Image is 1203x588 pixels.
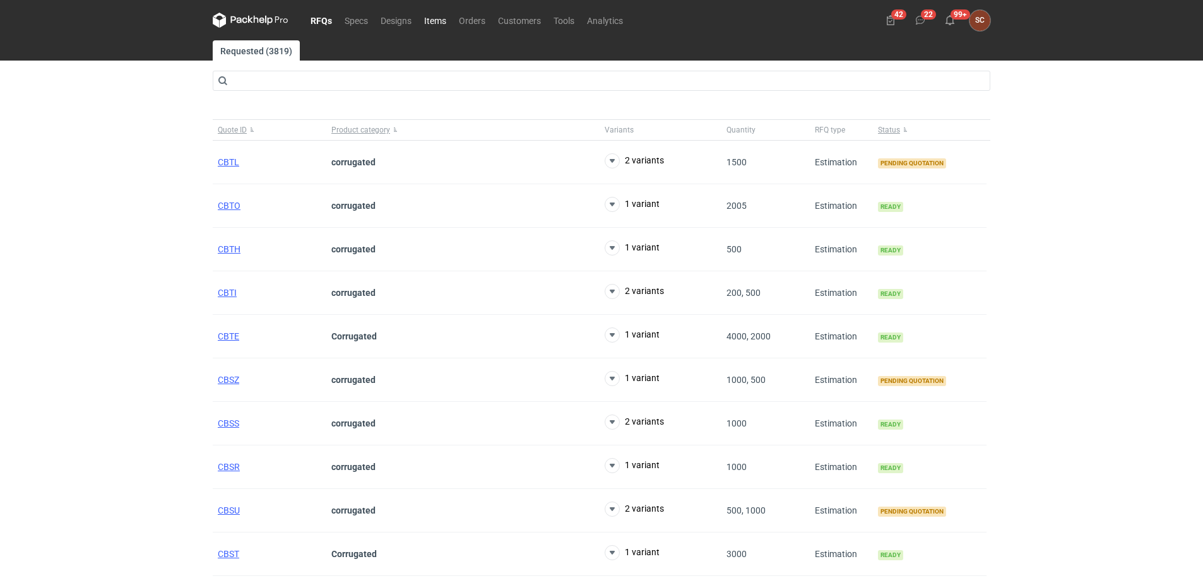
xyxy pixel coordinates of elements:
[605,327,660,343] button: 1 variant
[878,550,903,560] span: Ready
[810,402,873,445] div: Estimation
[810,141,873,184] div: Estimation
[810,489,873,532] div: Estimation
[810,184,873,228] div: Estimation
[218,549,239,559] a: CBST
[810,228,873,271] div: Estimation
[726,375,766,385] span: 1000, 500
[331,505,376,515] strong: corrugated
[878,289,903,299] span: Ready
[910,10,930,30] button: 22
[810,358,873,402] div: Estimation
[605,125,634,135] span: Variants
[810,315,873,358] div: Estimation
[418,13,453,28] a: Items
[605,502,664,517] button: 2 variants
[605,371,660,386] button: 1 variant
[374,13,418,28] a: Designs
[880,10,901,30] button: 42
[304,13,338,28] a: RFQs
[547,13,581,28] a: Tools
[331,331,377,341] strong: Corrugated
[331,201,376,211] strong: corrugated
[940,10,960,30] button: 99+
[218,201,240,211] a: CBTO
[969,10,990,31] button: SC
[873,120,987,140] button: Status
[605,284,664,299] button: 2 variants
[878,420,903,430] span: Ready
[213,120,326,140] button: Quote ID
[453,13,492,28] a: Orders
[726,549,747,559] span: 3000
[878,463,903,473] span: Ready
[726,244,742,254] span: 500
[218,462,240,472] a: CBSR
[218,288,237,298] a: CBTI
[213,40,300,61] a: Requested (3819)
[331,244,376,254] strong: corrugated
[810,445,873,489] div: Estimation
[326,120,600,140] button: Product category
[331,462,376,472] strong: corrugated
[878,202,903,212] span: Ready
[605,240,660,256] button: 1 variant
[218,375,239,385] a: CBSZ
[492,13,547,28] a: Customers
[213,13,288,28] svg: Packhelp Pro
[878,507,946,517] span: Pending quotation
[726,462,747,472] span: 1000
[218,418,239,428] a: CBSS
[331,549,377,559] strong: Corrugated
[605,153,664,168] button: 2 variants
[218,331,239,341] a: CBTE
[218,505,240,515] a: CBSU
[969,10,990,31] div: Sylwia Cichórz
[810,532,873,576] div: Estimation
[726,331,771,341] span: 4000, 2000
[726,418,747,428] span: 1000
[726,201,747,211] span: 2005
[331,288,376,298] strong: corrugated
[331,375,376,385] strong: corrugated
[726,157,747,167] span: 1500
[605,545,660,560] button: 1 variant
[815,125,845,135] span: RFQ type
[878,332,903,343] span: Ready
[338,13,374,28] a: Specs
[726,288,761,298] span: 200, 500
[605,197,660,212] button: 1 variant
[331,125,390,135] span: Product category
[878,376,946,386] span: Pending quotation
[581,13,629,28] a: Analytics
[331,418,376,428] strong: corrugated
[605,458,660,473] button: 1 variant
[810,271,873,315] div: Estimation
[878,158,946,168] span: Pending quotation
[218,125,247,135] span: Quote ID
[726,505,766,515] span: 500, 1000
[878,245,903,256] span: Ready
[726,125,756,135] span: Quantity
[605,415,664,430] button: 2 variants
[218,244,240,254] a: CBTH
[218,157,239,167] a: CBTL
[878,125,900,135] span: Status
[331,157,376,167] strong: corrugated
